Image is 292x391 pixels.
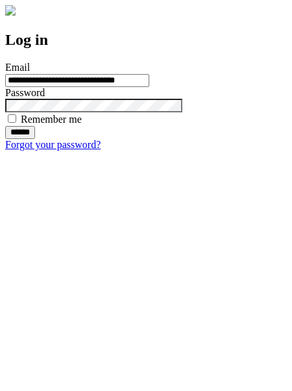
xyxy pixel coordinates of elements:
[21,114,82,125] label: Remember me
[5,31,287,49] h2: Log in
[5,139,101,150] a: Forgot your password?
[5,62,30,73] label: Email
[5,87,45,98] label: Password
[5,5,16,16] img: logo-4e3dc11c47720685a147b03b5a06dd966a58ff35d612b21f08c02c0306f2b779.png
